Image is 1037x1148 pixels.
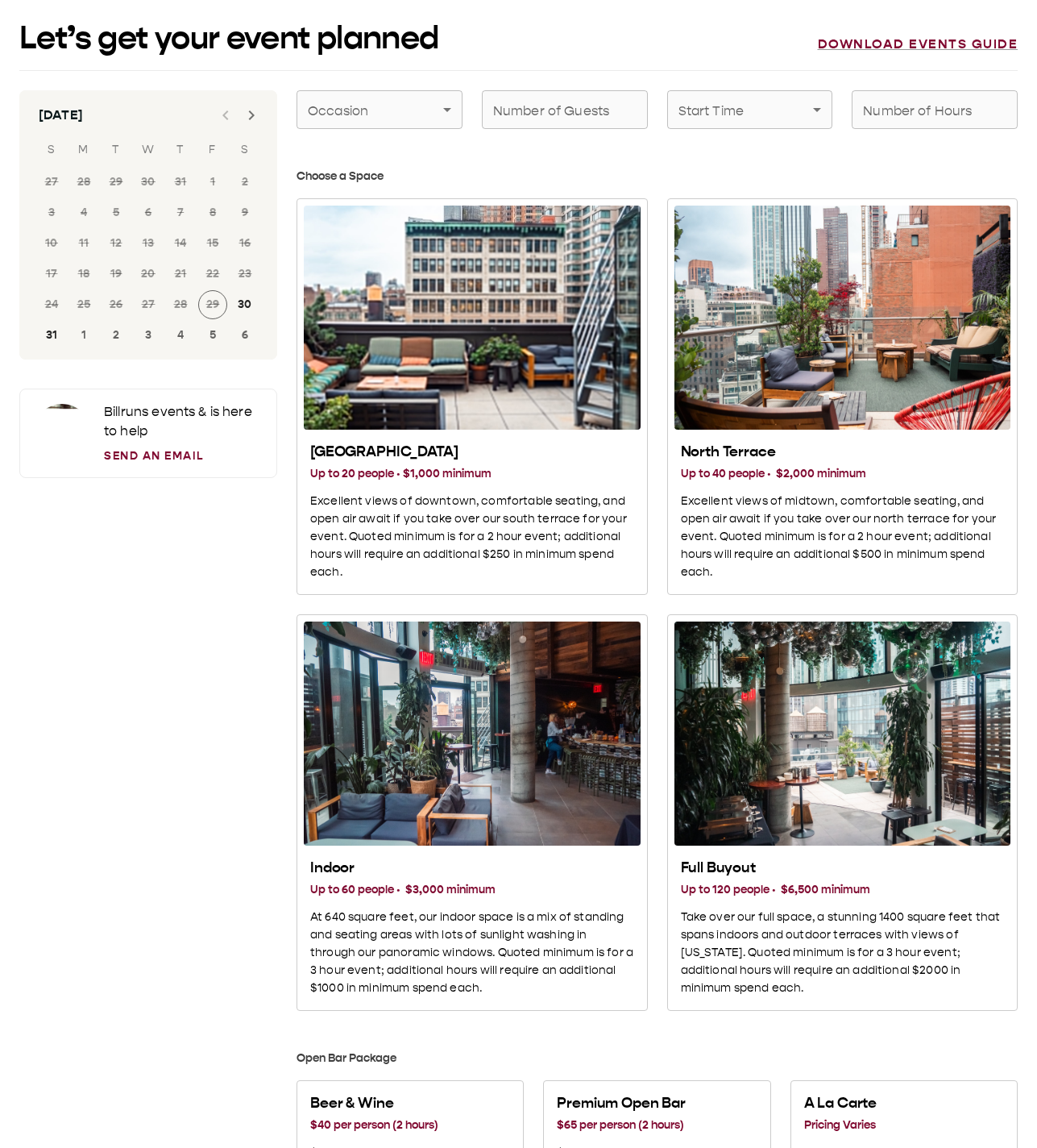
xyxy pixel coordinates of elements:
button: North Terrace [667,198,1018,595]
div: Select one [297,198,1018,1011]
h3: Up to 120 people · $6,500 minimum [681,881,1005,899]
h3: Up to 20 people · $1,000 minimum [310,465,634,483]
span: Saturday [230,134,259,166]
p: Bill runs events & is here to help [104,402,263,441]
button: Indoor [297,614,648,1011]
p: Excellent views of midtown, comfortable seating, and open air await if you take over our north te... [681,493,1005,581]
h2: Premium Open Bar [557,1094,750,1113]
button: Full Buyout [667,614,1018,1011]
button: 2 [102,321,131,350]
div: [DATE] [39,106,83,125]
p: Take over our full space, a stunning 1400 square feet that spans indoors and outdoor terraces wit... [681,909,1005,997]
h2: Full Buyout [681,859,1005,878]
h2: [GEOGRAPHIC_DATA] [310,443,634,462]
span: Thursday [166,134,195,166]
a: Send an Email [104,447,263,464]
h3: Pricing Varies [804,1117,1004,1134]
button: 5 [198,321,227,350]
h3: Open Bar Package [297,1050,1018,1067]
span: Sunday [37,134,66,166]
h2: Indoor [310,859,634,878]
h2: Beer & Wine [310,1094,504,1113]
span: Friday [198,134,227,166]
button: 3 [134,321,163,350]
h2: A La Carte [804,1094,1004,1113]
span: Monday [69,134,98,166]
h3: Up to 40 people · $2,000 minimum [681,465,1005,483]
button: 31 [37,321,66,350]
button: 1 [69,321,98,350]
button: 6 [230,321,259,350]
button: 30 [230,290,259,319]
h2: North Terrace [681,443,1005,462]
a: Download events guide [818,36,1018,52]
p: At 640 square feet, our indoor space is a mix of standing and seating areas with lots of sunlight... [310,909,634,997]
h3: $65 per person (2 hours) [557,1117,750,1134]
button: South Terrace [297,198,648,595]
span: Tuesday [102,134,131,166]
button: 4 [166,321,195,350]
h3: $40 per person (2 hours) [310,1117,504,1134]
h3: Choose a Space [297,168,1018,185]
p: Excellent views of downtown, comfortable seating, and open air await if you take over our south t... [310,493,634,581]
button: Next month [235,99,268,131]
h3: Up to 60 people · $3,000 minimum [310,881,634,899]
h1: Let’s get your event planned [19,19,439,57]
span: Wednesday [134,134,163,166]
